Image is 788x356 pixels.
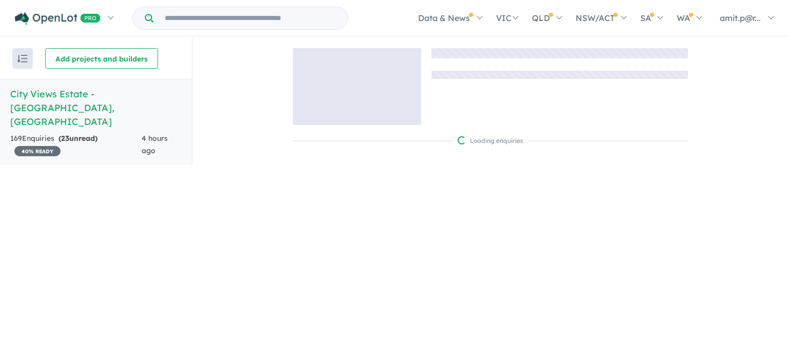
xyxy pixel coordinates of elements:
[14,146,61,156] span: 40 % READY
[142,134,168,155] span: 4 hours ago
[17,55,28,62] img: sort.svg
[15,12,101,25] img: Openlot PRO Logo White
[61,134,69,143] span: 23
[720,13,761,23] span: amit.p@r...
[45,48,158,69] button: Add projects and builders
[10,133,142,157] div: 169 Enquir ies
[155,7,346,29] input: Try estate name, suburb, builder or developer
[10,87,182,129] h5: City Views Estate - [GEOGRAPHIC_DATA] , [GEOGRAPHIC_DATA]
[458,136,523,146] div: Loading enquiries
[58,134,97,143] strong: ( unread)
